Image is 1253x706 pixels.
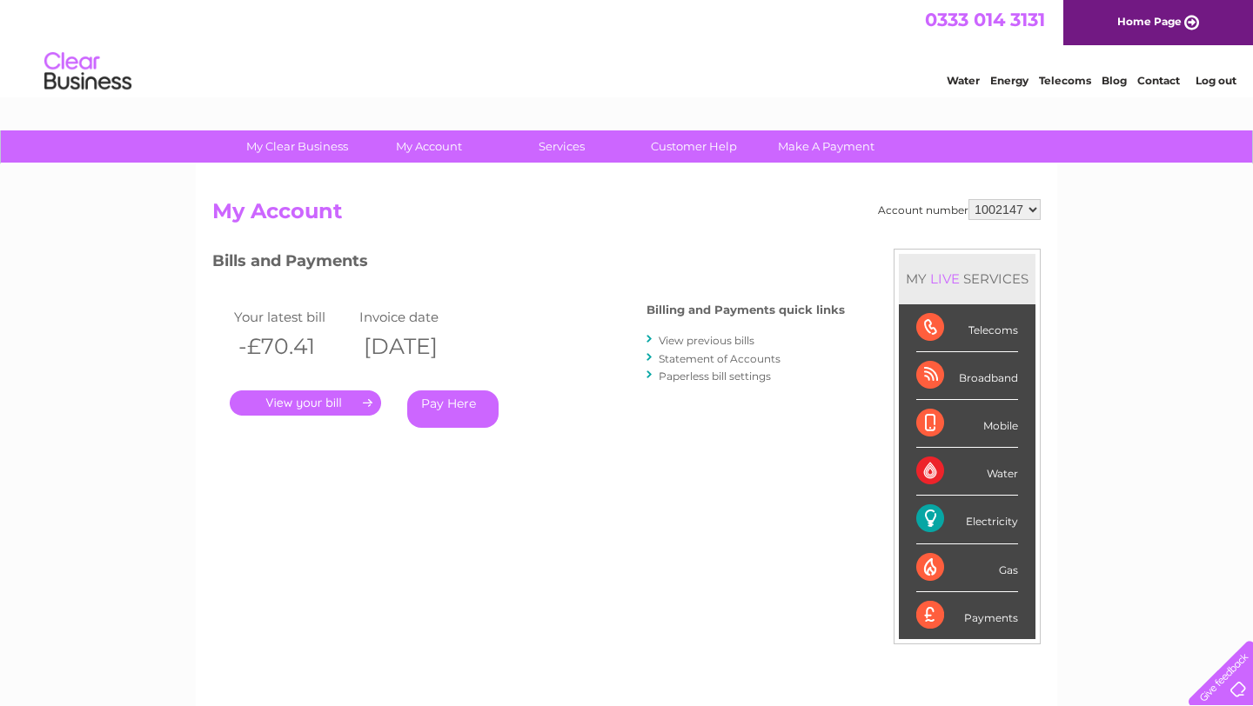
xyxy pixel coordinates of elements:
div: Telecoms [916,304,1018,352]
a: View previous bills [659,334,754,347]
a: Pay Here [407,390,499,428]
div: Mobile [916,400,1018,448]
a: My Clear Business [225,130,369,163]
h3: Bills and Payments [212,249,845,279]
th: [DATE] [355,329,480,364]
td: Invoice date [355,305,480,329]
div: MY SERVICES [899,254,1035,303]
div: Clear Business is a trading name of Verastar Limited (registered in [GEOGRAPHIC_DATA] No. 3667643... [217,10,1039,84]
a: Log out [1196,74,1236,87]
h4: Billing and Payments quick links [647,303,845,316]
a: Energy [990,74,1029,87]
a: Services [490,130,633,163]
a: Customer Help [622,130,766,163]
div: Water [916,448,1018,496]
div: LIVE [927,270,963,287]
a: Water [947,74,980,87]
h2: My Account [212,199,1041,232]
div: Electricity [916,496,1018,543]
a: . [230,390,381,416]
a: Statement of Accounts [659,352,781,365]
a: My Account [358,130,501,163]
a: 0333 014 3131 [925,9,1045,30]
img: logo.png [44,45,132,98]
div: Payments [916,592,1018,639]
a: Paperless bill settings [659,370,771,383]
a: Blog [1102,74,1127,87]
div: Gas [916,544,1018,592]
div: Broadband [916,352,1018,400]
th: -£70.41 [230,329,355,364]
div: Account number [878,199,1041,220]
td: Your latest bill [230,305,355,329]
a: Contact [1137,74,1180,87]
a: Make A Payment [754,130,898,163]
a: Telecoms [1039,74,1091,87]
